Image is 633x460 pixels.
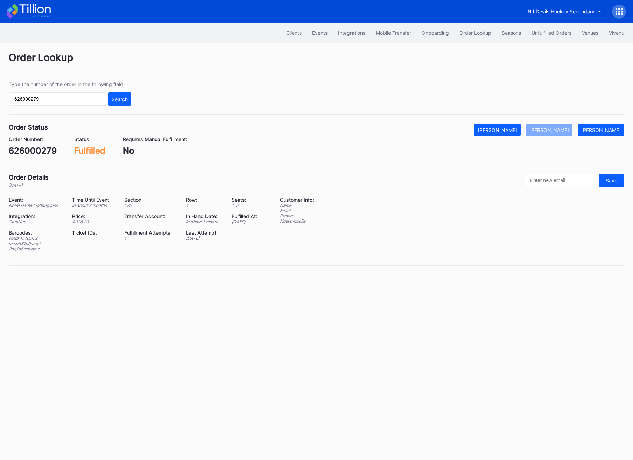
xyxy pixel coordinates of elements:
div: Email: [280,208,314,213]
div: [PERSON_NAME] [529,127,569,133]
button: Clients [281,26,307,39]
div: Venues [582,30,598,36]
div: [DATE] [186,236,223,241]
button: Integrations [333,26,371,39]
div: Order Lookup [459,30,491,36]
div: Mobile Transfer [376,30,411,36]
div: 626000279 [9,146,57,156]
div: NJ Devils Hockey Secondary [528,8,595,14]
div: 8gg1o6zlapglkz [9,246,63,251]
div: Type the number of the order in the following field [9,81,131,87]
div: V [186,203,223,208]
div: Unfulfilled Orders [532,30,571,36]
button: [PERSON_NAME] [578,124,624,136]
input: Enter new email [525,174,597,187]
div: Onboarding [422,30,449,36]
div: Order Number: [9,136,57,142]
div: 220 [124,203,177,208]
div: Section: [124,197,177,203]
div: Search [112,96,128,102]
button: Unfulfilled Orders [526,26,577,39]
div: Phone: [280,213,314,218]
button: Mobile Transfer [371,26,416,39]
div: [PERSON_NAME] [478,127,517,133]
div: Vivenu [609,30,624,36]
button: Onboarding [416,26,454,39]
div: StubHub [9,219,63,224]
button: [PERSON_NAME] [526,124,572,136]
div: [DATE] [9,183,49,188]
button: Vivenu [604,26,630,39]
div: Fulfilled At: [232,213,262,219]
div: Seats: [232,197,262,203]
div: mrso831p9ruqyl [9,241,63,246]
div: Fulfillment Attempts: [124,230,177,236]
div: Order Lookup [9,51,624,72]
div: Time Until Event: [72,197,116,203]
button: [PERSON_NAME] [474,124,521,136]
div: In Hand Date: [186,213,223,219]
div: Order Status [9,124,48,131]
div: Barcodes: [9,230,63,236]
div: [PERSON_NAME] [581,127,621,133]
button: Venues [577,26,604,39]
div: 1 [124,236,177,241]
div: Save [606,177,617,183]
div: Ticket IDs: [72,230,116,236]
div: [DATE] [232,219,262,224]
div: No [123,146,187,156]
div: Transfer Account: [124,213,177,219]
button: Seasons [497,26,526,39]
div: $ 328.83 [72,219,116,224]
div: Price: [72,213,116,219]
button: Save [599,174,624,187]
div: Order Details [9,174,49,181]
div: Customer Info: [280,197,314,203]
input: GT59662 [9,92,106,106]
div: 1 - 3 [232,203,262,208]
div: Event: [9,197,63,203]
div: Status: [74,136,105,142]
button: Search [108,92,131,106]
div: sotdk4n16jh5xv [9,236,63,241]
div: Row: [186,197,223,203]
button: Order Lookup [454,26,497,39]
div: Seasons [502,30,521,36]
button: NJ Devils Hockey Secondary [522,5,607,18]
div: Name: [280,203,314,208]
button: Events [307,26,333,39]
div: Notes: mobile [280,218,314,224]
div: Last Attempt: [186,230,223,236]
div: in about 2 months [72,203,116,208]
div: in about 1 month [186,219,223,224]
div: Clients [286,30,302,36]
div: Fulfilled [74,146,105,156]
div: Events [312,30,328,36]
div: Integrations [338,30,365,36]
div: Notre Dame Fighting Irish [9,203,63,208]
div: Requires Manual Fulfillment: [123,136,187,142]
div: Integration: [9,213,63,219]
